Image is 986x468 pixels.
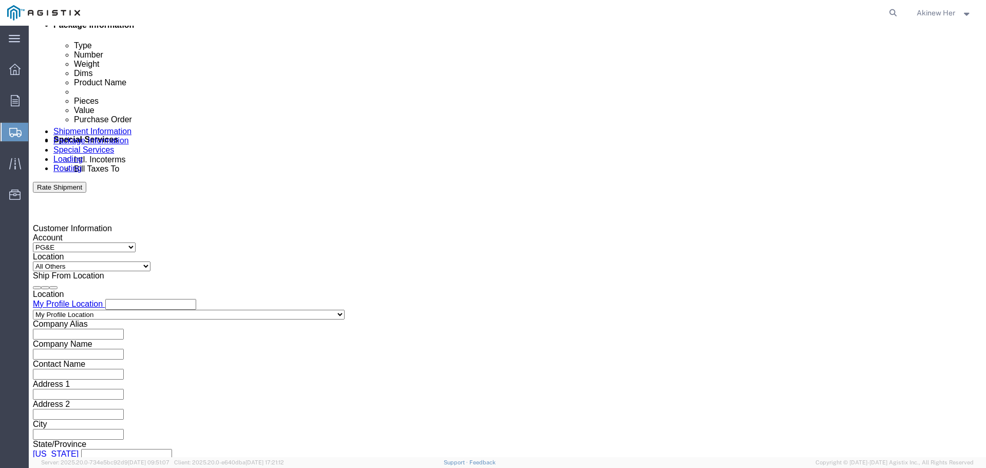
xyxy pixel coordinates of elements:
a: Support [444,459,469,465]
span: Server: 2025.20.0-734e5bc92d9 [41,459,169,465]
span: Akinew Her [917,7,955,18]
span: Client: 2025.20.0-e640dba [174,459,284,465]
span: [DATE] 09:51:07 [128,459,169,465]
span: Copyright © [DATE]-[DATE] Agistix Inc., All Rights Reserved [816,458,974,467]
button: Akinew Her [916,7,972,19]
a: Feedback [469,459,496,465]
iframe: FS Legacy Container [29,26,986,457]
span: [DATE] 17:21:12 [245,459,284,465]
img: logo [7,5,80,21]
